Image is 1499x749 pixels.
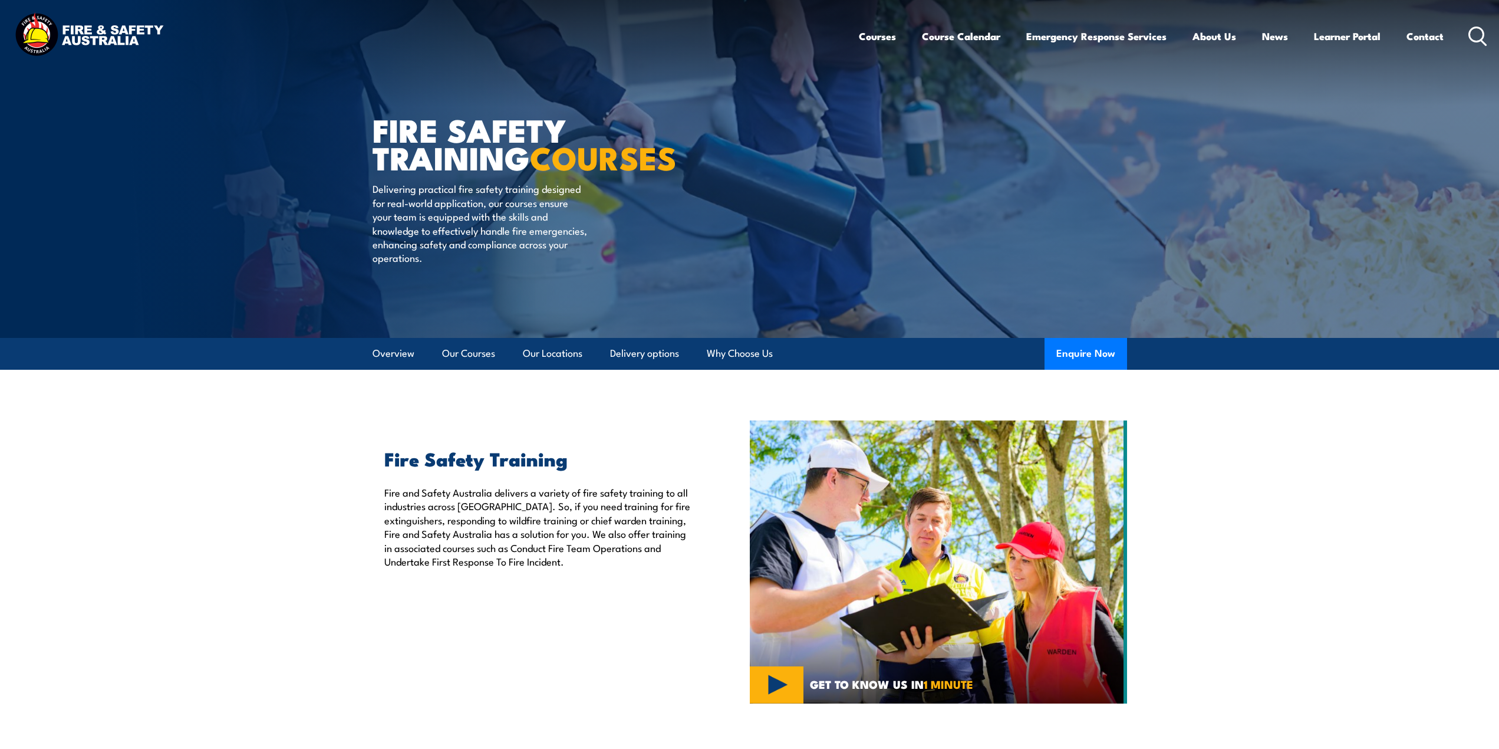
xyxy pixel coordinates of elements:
a: Overview [373,338,414,369]
a: Learner Portal [1314,21,1381,52]
p: Delivering practical fire safety training designed for real-world application, our courses ensure... [373,182,588,264]
a: Delivery options [610,338,679,369]
a: About Us [1192,21,1236,52]
a: Contact [1406,21,1444,52]
img: Fire Safety Training Courses [750,421,1127,704]
button: Enquire Now [1045,338,1127,370]
p: Fire and Safety Australia delivers a variety of fire safety training to all industries across [GE... [384,485,696,568]
a: Emergency Response Services [1026,21,1167,52]
a: Our Locations [523,338,582,369]
a: Courses [859,21,896,52]
a: Our Courses [442,338,495,369]
a: Why Choose Us [707,338,773,369]
strong: 1 MINUTE [924,675,973,692]
h2: Fire Safety Training [384,450,696,467]
span: GET TO KNOW US IN [810,679,973,689]
a: Course Calendar [922,21,1000,52]
strong: COURSES [530,132,677,181]
h1: FIRE SAFETY TRAINING [373,116,664,170]
a: News [1262,21,1288,52]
